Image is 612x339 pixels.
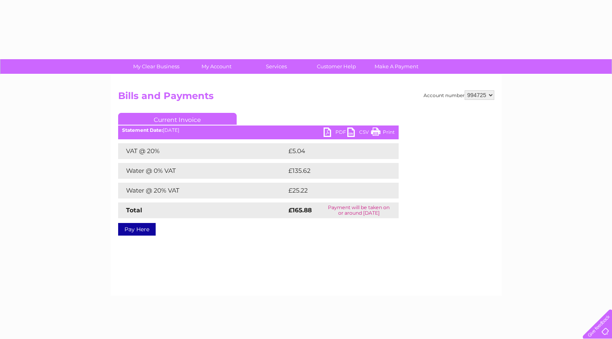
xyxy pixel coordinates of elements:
a: My Clear Business [124,59,189,74]
td: £135.62 [286,163,384,179]
td: Water @ 20% VAT [118,183,286,199]
b: Statement Date: [122,127,163,133]
a: Pay Here [118,223,156,236]
a: PDF [324,127,347,139]
strong: Total [126,206,142,214]
a: Print [371,127,395,139]
td: Water @ 0% VAT [118,163,286,179]
strong: £165.88 [288,206,312,214]
a: Services [244,59,309,74]
h2: Bills and Payments [118,90,494,105]
td: £5.04 [286,143,380,159]
div: Account number [424,90,494,100]
a: Current Invoice [118,113,237,125]
a: Customer Help [304,59,369,74]
a: CSV [347,127,371,139]
td: Payment will be taken on or around [DATE] [319,202,399,218]
a: Make A Payment [364,59,429,74]
td: VAT @ 20% [118,143,286,159]
td: £25.22 [286,183,382,199]
a: My Account [184,59,249,74]
div: [DATE] [118,127,399,133]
